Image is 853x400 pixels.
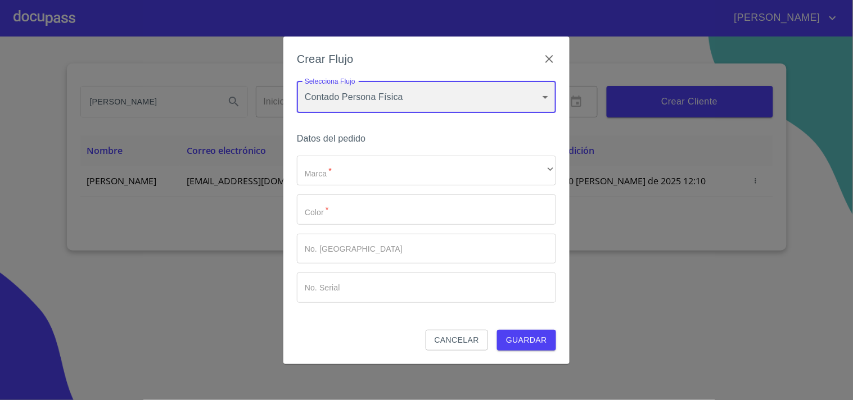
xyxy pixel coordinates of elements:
h6: Crear Flujo [297,50,354,68]
div: Contado Persona Física [297,81,556,113]
h6: Datos del pedido [297,131,556,147]
span: Guardar [506,333,547,347]
span: Cancelar [435,333,479,347]
button: Cancelar [426,330,488,351]
button: Guardar [497,330,556,351]
div: ​ [297,156,556,186]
